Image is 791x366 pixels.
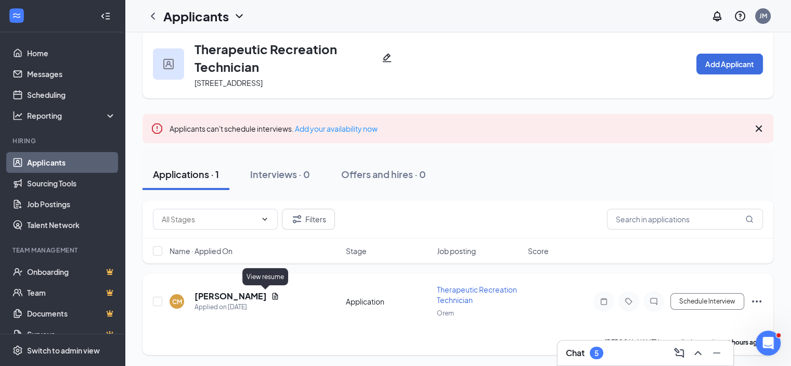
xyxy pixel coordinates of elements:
div: Switch to admin view [27,345,100,356]
svg: Filter [291,213,303,225]
svg: Cross [753,122,765,135]
button: Add Applicant [696,54,763,74]
svg: Ellipses [750,295,763,308]
h3: Therapeutic Recreation Technician [194,40,378,75]
a: Sourcing Tools [27,173,116,194]
button: ComposeMessage [671,345,688,361]
div: Interviews · 0 [250,168,310,181]
div: Team Management [12,246,114,255]
svg: Document [271,292,279,300]
a: Talent Network [27,214,116,235]
button: ChevronUp [690,345,706,361]
p: [PERSON_NAME] has applied more than . [605,338,763,347]
div: Reporting [27,110,116,121]
svg: Pencil [382,53,392,63]
span: Orem [437,309,454,317]
svg: Analysis [12,110,23,121]
input: Search in applications [607,209,763,230]
span: [STREET_ADDRESS] [194,78,263,87]
button: Schedule Interview [670,293,744,310]
svg: Error [151,122,163,135]
div: JM [759,11,767,20]
div: Applications · 1 [153,168,219,181]
svg: ChevronLeft [147,10,159,22]
span: Therapeutic Recreation Technician [437,285,517,305]
h3: Chat [566,347,585,359]
div: 5 [594,349,599,358]
svg: MagnifyingGlass [745,215,754,223]
span: Job posting [437,246,476,256]
a: TeamCrown [27,282,116,303]
svg: ChevronDown [261,215,269,223]
svg: Minimize [710,347,723,359]
svg: Tag [623,297,635,306]
input: All Stages [162,213,256,225]
svg: Notifications [711,10,723,22]
svg: Note [598,297,610,306]
a: SurveysCrown [27,324,116,345]
button: Minimize [708,345,725,361]
div: Hiring [12,136,114,145]
span: Stage [346,246,367,256]
svg: Collapse [100,11,111,21]
div: CM [172,297,182,306]
span: Applicants can't schedule interviews. [170,124,378,133]
h5: [PERSON_NAME] [194,291,267,302]
svg: ChatInactive [647,297,660,306]
a: Applicants [27,152,116,173]
a: DocumentsCrown [27,303,116,324]
div: View resume [242,268,288,285]
svg: ChevronDown [233,10,245,22]
svg: ChevronUp [692,347,704,359]
a: Scheduling [27,84,116,105]
div: Application [346,296,431,307]
a: Home [27,43,116,64]
img: user icon [163,59,174,69]
iframe: Intercom live chat [756,331,781,356]
button: Filter Filters [282,209,335,230]
a: Messages [27,64,116,84]
svg: ComposeMessage [673,347,685,359]
b: 19 hours ago [723,338,761,346]
a: OnboardingCrown [27,261,116,282]
div: Offers and hires · 0 [341,168,426,181]
svg: WorkstreamLogo [11,10,22,21]
svg: QuestionInfo [734,10,746,22]
a: Job Postings [27,194,116,214]
span: Score [528,246,549,256]
span: Name · Applied On [170,246,232,256]
div: Applied on [DATE] [194,302,279,312]
svg: Settings [12,345,23,356]
a: Add your availability now [295,124,378,133]
h1: Applicants [163,7,229,25]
